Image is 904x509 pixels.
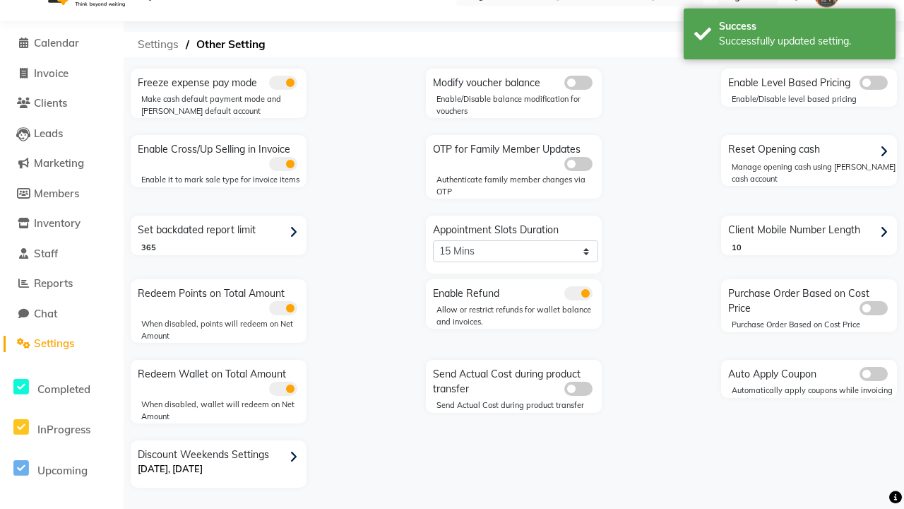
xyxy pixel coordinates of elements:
div: Discount Weekends Settings [134,444,307,488]
div: Enable it to mark sale type for invoice items [141,174,307,186]
div: Enable Level Based Pricing [725,72,897,90]
div: Enable Refund [429,283,602,301]
div: Freeze expense pay mode [134,72,307,90]
div: Send Actual Cost during product transfer [429,363,602,397]
span: Chat [34,307,57,320]
div: Send Actual Cost during product transfer [436,399,602,411]
span: Settings [131,32,186,57]
span: Inventory [34,216,81,230]
a: Settings [4,336,120,352]
div: Allow or restrict refunds for wallet balance and invoices. [436,304,602,327]
div: Redeem Points on Total Amount [134,283,307,315]
span: Reports [34,276,73,290]
div: OTP for Family Member Updates [429,139,602,171]
span: Invoice [34,66,69,80]
p: [DATE], [DATE] [138,462,303,476]
a: Inventory [4,216,120,232]
div: Success [719,19,885,34]
div: Auto Apply Coupon [725,363,897,382]
div: Set backdated report limit [134,219,307,242]
a: Chat [4,306,120,322]
span: Members [34,187,79,200]
div: When disabled, wallet will redeem on Net Amount [141,399,307,422]
span: Staff [34,247,58,260]
div: Modify voucher balance [429,72,602,90]
div: Redeem Wallet on Total Amount [134,363,307,396]
span: InProgress [37,423,90,436]
a: Staff [4,246,120,262]
span: Completed [37,382,90,396]
span: Upcoming [37,464,88,477]
div: Purchase Order Based on Cost Price [732,319,897,331]
a: Calendar [4,35,120,52]
a: Marketing [4,156,120,172]
span: Settings [34,337,74,350]
div: Client Mobile Number Length [725,219,897,242]
a: Reports [4,276,120,292]
div: Purchase Order Based on Cost Price [725,283,897,316]
div: Automatically apply coupons while invoicing [732,385,897,397]
div: 365 [141,242,307,254]
div: Enable/Disable balance modification for vouchers [436,93,602,117]
a: Invoice [4,66,120,82]
span: Marketing [34,156,84,170]
div: Enable/Disable level based pricing [732,93,897,105]
div: Reset Opening cash [725,139,897,161]
span: Calendar [34,36,79,49]
a: Leads [4,126,120,142]
a: Members [4,186,120,202]
div: When disabled, points will redeem on Net Amount [141,318,307,341]
span: Leads [34,127,63,140]
div: Appointment Slots Duration [429,219,602,262]
div: Make cash default payment mode and [PERSON_NAME] default account [141,93,307,117]
div: Enable Cross/Up Selling in Invoice [134,139,307,171]
a: Clients [4,95,120,112]
span: Clients [34,96,67,110]
span: Other Setting [189,32,273,57]
div: Authenticate family member changes via OTP [436,174,602,197]
div: Manage opening cash using [PERSON_NAME] cash account [732,161,897,185]
div: 10 [732,242,897,254]
div: Successfully updated setting. [719,34,885,49]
